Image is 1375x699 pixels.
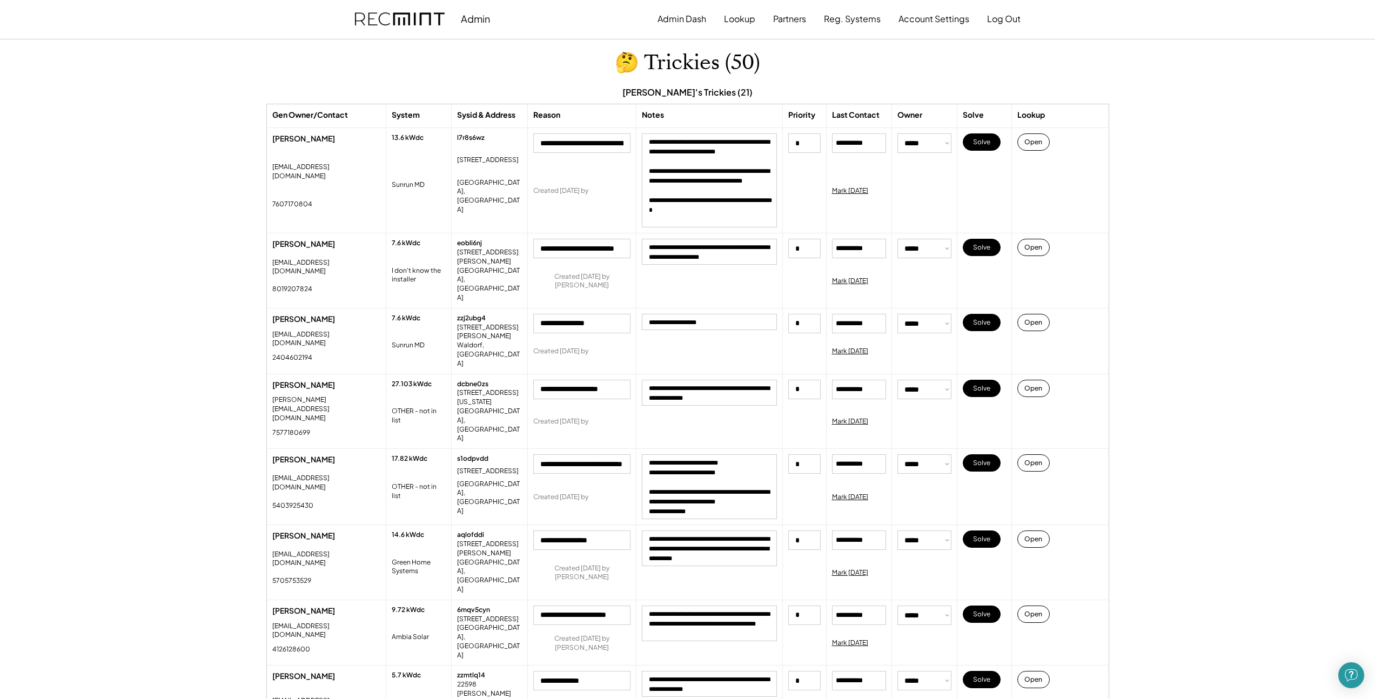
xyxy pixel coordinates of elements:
button: Open [1017,239,1050,256]
div: [PERSON_NAME] [272,239,380,250]
img: recmint-logotype%403x.png [355,12,445,26]
div: [EMAIL_ADDRESS][DOMAIN_NAME] [272,622,380,640]
div: [GEOGRAPHIC_DATA], [GEOGRAPHIC_DATA] [457,480,522,516]
div: Mark [DATE] [832,277,868,286]
div: Sysid & Address [457,110,515,120]
div: [STREET_ADDRESS] [457,615,519,624]
button: Open [1017,454,1050,472]
button: Lookup [724,8,755,30]
div: 5.7 kWdc [392,671,421,680]
button: Solve [963,239,1001,256]
div: Gen Owner/Contact [272,110,348,120]
div: [EMAIL_ADDRESS][DOMAIN_NAME] [272,330,380,348]
div: [PERSON_NAME] [272,314,380,325]
div: [PERSON_NAME] [272,454,380,465]
div: aqlofddi [457,530,484,540]
div: Created [DATE] by [533,417,588,426]
div: Waldorf, [GEOGRAPHIC_DATA] [457,341,522,368]
div: 27.103 kWdc [392,380,432,389]
div: [US_STATE][GEOGRAPHIC_DATA], [GEOGRAPHIC_DATA] [457,398,522,443]
button: Open [1017,314,1050,331]
div: 7.6 kWdc [392,239,420,248]
div: [PERSON_NAME][EMAIL_ADDRESS][DOMAIN_NAME] [272,395,380,422]
div: 7.6 kWdc [392,314,420,323]
button: Solve [963,380,1001,397]
div: [PERSON_NAME] [272,606,380,616]
div: Created [DATE] by [533,493,588,502]
div: [EMAIL_ADDRESS][DOMAIN_NAME] [272,474,380,492]
button: Open [1017,606,1050,623]
div: Created [DATE] by [533,186,588,196]
button: Account Settings [898,8,969,30]
div: 6mqv5cyn [457,606,490,615]
div: zzj2ubg4 [457,314,486,323]
button: Open [1017,380,1050,397]
div: dcbne0zs [457,380,488,389]
div: [STREET_ADDRESS] [457,156,519,165]
button: Open [1017,671,1050,688]
div: 14.6 kWdc [392,530,424,540]
div: Priority [788,110,815,120]
button: Reg. Systems [824,8,881,30]
div: [EMAIL_ADDRESS][DOMAIN_NAME] [272,258,380,277]
div: zzmtlq14 [457,671,485,680]
div: I don't know the installer [392,266,446,285]
button: Admin Dash [658,8,706,30]
div: Lookup [1017,110,1045,120]
div: 9.72 kWdc [392,606,425,615]
div: Green Home Systems [392,558,446,576]
button: Solve [963,314,1001,331]
div: eobli6nj [457,239,482,248]
div: Admin [461,12,490,25]
div: 13.6 kWdc [392,133,424,143]
div: 2404602194 [272,353,312,362]
div: 17.82 kWdc [392,454,427,463]
div: Notes [642,110,664,120]
div: Reason [533,110,560,120]
button: Partners [773,8,806,30]
div: [GEOGRAPHIC_DATA], [GEOGRAPHIC_DATA] [457,623,522,660]
div: [STREET_ADDRESS] [457,467,519,476]
div: 5705753529 [272,576,311,586]
div: [PERSON_NAME] [272,133,380,144]
div: [GEOGRAPHIC_DATA], [GEOGRAPHIC_DATA] [457,178,522,214]
div: Created [DATE] by [PERSON_NAME] [533,564,631,582]
button: Solve [963,133,1001,151]
div: [STREET_ADDRESS][PERSON_NAME] [457,248,522,266]
div: Mark [DATE] [832,347,868,356]
div: [STREET_ADDRESS][PERSON_NAME] [457,540,522,558]
div: Created [DATE] by [533,347,588,356]
div: [EMAIL_ADDRESS][DOMAIN_NAME] [272,550,380,568]
div: Created [DATE] by [PERSON_NAME] [533,634,631,653]
div: l7r8s6wz [457,133,485,143]
div: Last Contact [832,110,880,120]
div: [PERSON_NAME] [272,671,380,682]
div: [STREET_ADDRESS] [457,388,519,398]
div: [PERSON_NAME] [272,530,380,541]
div: 7607170804 [272,200,312,209]
div: Mark [DATE] [832,417,868,426]
button: Solve [963,606,1001,623]
button: Log Out [987,8,1021,30]
div: [GEOGRAPHIC_DATA], [GEOGRAPHIC_DATA] [457,266,522,303]
div: 7577180699 [272,428,310,438]
h1: 🤔 Trickies (50) [615,50,760,76]
div: [PERSON_NAME] [272,380,380,391]
div: [PERSON_NAME]'s Trickies (21) [622,86,753,98]
button: Open [1017,133,1050,151]
div: Sunrun MD [392,341,425,350]
div: Sunrun MD [392,180,425,190]
div: Mark [DATE] [832,186,868,196]
div: Open Intercom Messenger [1338,662,1364,688]
div: Owner [897,110,922,120]
div: Solve [963,110,984,120]
div: 8019207824 [272,285,312,294]
button: Solve [963,454,1001,472]
div: s1odpvdd [457,454,488,463]
div: Created [DATE] by [PERSON_NAME] [533,272,631,291]
div: 4126128600 [272,645,310,654]
button: Solve [963,671,1001,688]
div: OTHER - not in list [392,407,446,425]
button: Solve [963,530,1001,548]
div: [GEOGRAPHIC_DATA], [GEOGRAPHIC_DATA] [457,558,522,594]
